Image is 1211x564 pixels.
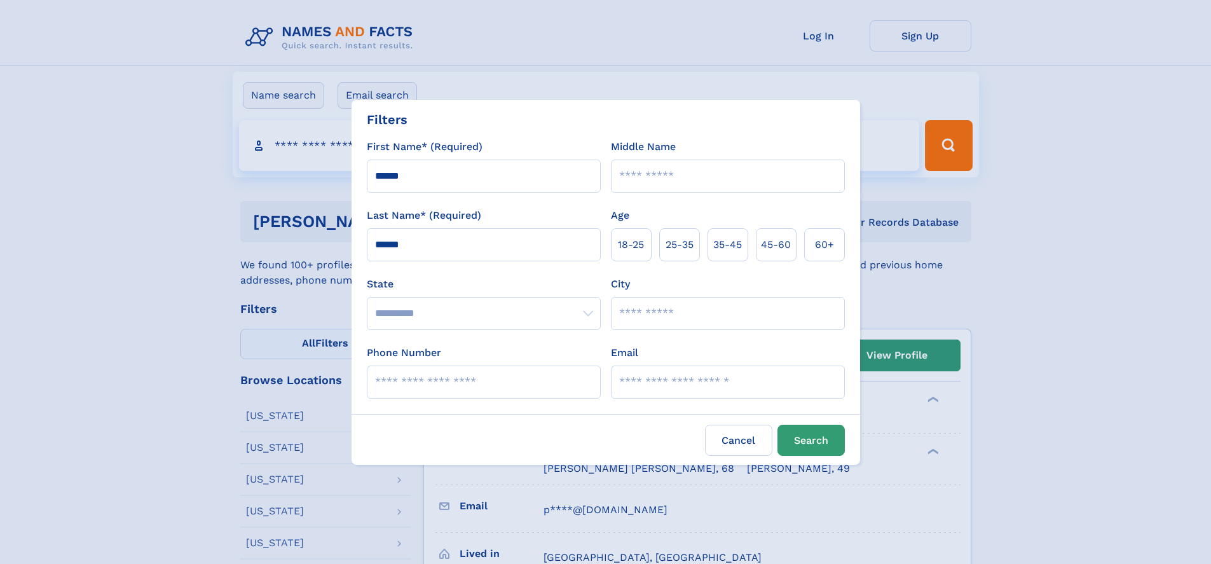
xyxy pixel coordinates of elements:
[367,345,441,361] label: Phone Number
[611,208,629,223] label: Age
[666,237,694,252] span: 25‑35
[611,139,676,155] label: Middle Name
[713,237,742,252] span: 35‑45
[761,237,791,252] span: 45‑60
[611,345,638,361] label: Email
[367,277,601,292] label: State
[367,139,482,155] label: First Name* (Required)
[367,208,481,223] label: Last Name* (Required)
[611,277,630,292] label: City
[777,425,845,456] button: Search
[618,237,644,252] span: 18‑25
[815,237,834,252] span: 60+
[367,110,407,129] div: Filters
[705,425,772,456] label: Cancel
